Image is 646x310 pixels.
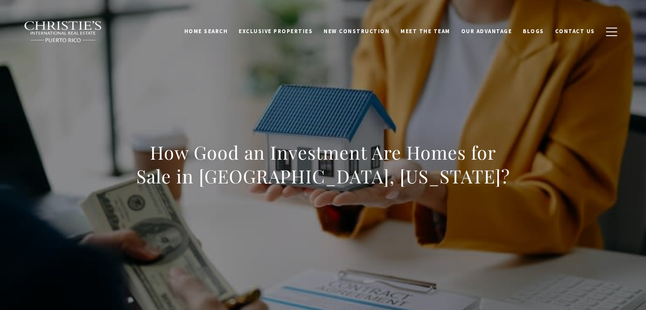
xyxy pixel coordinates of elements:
[395,23,456,39] a: Meet the Team
[324,28,389,35] span: New Construction
[456,23,518,39] a: Our Advantage
[179,23,234,39] a: Home Search
[233,23,318,39] a: Exclusive Properties
[24,21,103,43] img: Christie's International Real Estate black text logo
[318,23,395,39] a: New Construction
[461,28,512,35] span: Our Advantage
[136,141,511,188] h1: How Good an Investment Are Homes for Sale in [GEOGRAPHIC_DATA], [US_STATE]?
[517,23,550,39] a: Blogs
[239,28,313,35] span: Exclusive Properties
[523,28,544,35] span: Blogs
[555,28,595,35] span: Contact Us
